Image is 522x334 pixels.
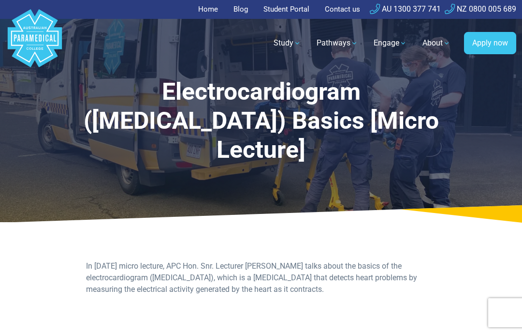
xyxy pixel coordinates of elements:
[86,260,436,295] p: In [DATE] micro lecture, APC Hon. Snr. Lecturer [PERSON_NAME] talks about the basics of the elect...
[6,19,64,68] a: Australian Paramedical College
[370,4,441,14] a: AU 1300 377 741
[464,32,516,54] a: Apply now
[368,30,413,57] a: Engage
[268,30,307,57] a: Study
[311,30,364,57] a: Pathways
[417,30,456,57] a: About
[70,77,452,164] h1: Electrocardiogram ([MEDICAL_DATA]) Basics [Micro Lecture]
[445,4,516,14] a: NZ 0800 005 689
